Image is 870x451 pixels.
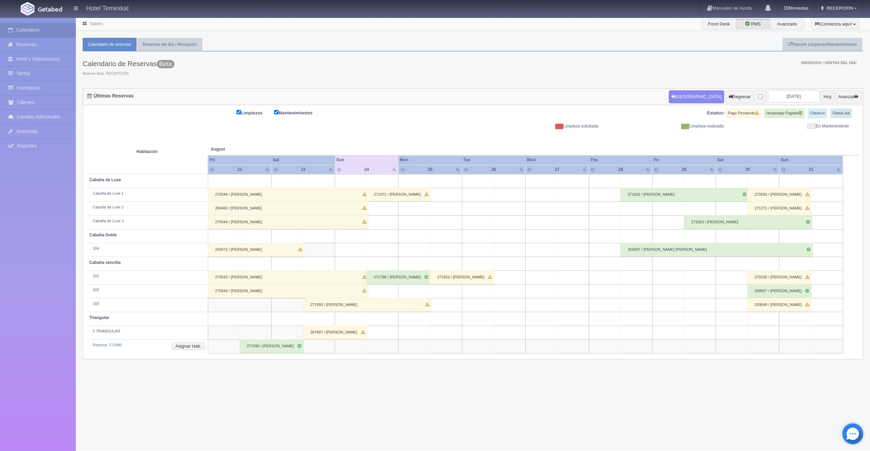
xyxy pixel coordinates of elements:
[736,19,770,29] label: PMS
[274,109,323,116] label: Mantenimientos
[208,188,368,202] div: 270544 / [PERSON_NAME]
[669,90,724,103] button: [GEOGRAPHIC_DATA]
[747,270,811,284] div: 270165 / [PERSON_NAME]
[157,60,174,68] span: Beta
[89,191,205,196] div: Cabaña de Luxe 1
[801,61,857,65] span: Ingresos / Ventas del día
[303,298,431,312] div: 271950 / [PERSON_NAME]
[398,155,462,165] th: Mon
[293,167,313,173] div: 23
[89,233,117,237] b: Cabaña Doble
[208,155,271,165] th: Fri
[208,202,368,215] div: 266460 / [PERSON_NAME]
[589,155,652,165] th: Thu
[830,109,852,118] label: Check-out
[208,243,304,257] div: 269472 / [PERSON_NAME]
[547,167,567,173] div: 27
[366,270,431,284] div: 271788 / [PERSON_NAME]
[808,109,827,118] label: Check-in
[303,326,367,339] div: 267697 / [PERSON_NAME]
[652,155,716,165] th: Fri
[208,215,368,229] div: 270544 / [PERSON_NAME]
[726,90,753,103] button: Regresar
[89,315,109,320] b: Triangular
[620,243,813,257] div: 269007 / [PERSON_NAME] [PERSON_NAME]
[89,205,205,210] div: Cabaña de Luxe 2
[747,284,811,298] div: 268507 / [PERSON_NAME]
[764,109,805,118] label: Hospedaje Pagado
[604,123,729,129] div: Limpieza realizada
[172,342,205,350] button: Asignar Hab.
[610,167,630,173] div: 28
[208,284,368,298] div: 270543 / [PERSON_NAME]
[86,3,129,12] h4: Hotel Temexkal
[811,19,859,29] button: ¡Comienza aquí!
[747,202,811,215] div: 271271 / [PERSON_NAME]
[335,155,398,165] th: Sun
[782,38,862,51] a: Reporte Limpiezas/Mantenimientos
[729,123,854,129] div: En Mantenimiento
[211,146,332,152] span: August
[83,38,136,51] a: Calendario de reservas
[801,167,821,173] div: 31
[478,123,604,129] div: Limpieza solicitada
[89,177,121,182] b: Cabaña de Luxe
[274,110,279,114] input: Mantenimientos
[136,149,158,154] strong: Habitación
[87,93,134,99] h4: Últimas Reservas
[272,155,335,165] th: Sat
[89,329,205,334] div: 5 TRIANGULAR
[89,274,205,279] div: 101
[484,167,504,173] div: 26
[620,188,749,202] div: 271626 / [PERSON_NAME]
[726,109,761,118] label: Pago Pendiente
[747,188,811,202] div: 270093 / [PERSON_NAME]
[430,270,494,284] div: 271952 / [PERSON_NAME]
[89,287,205,293] div: 102
[716,155,779,165] th: Sat
[770,19,805,29] label: Avanzado
[420,167,440,173] div: 25
[684,215,812,229] div: 271663 / [PERSON_NAME]
[137,38,202,51] a: Reservas del día / Recepción
[366,188,431,202] div: 271972 / [PERSON_NAME]
[83,60,174,68] h3: Calendario de Reservas
[240,339,304,353] div: 271996 / [PERSON_NAME]
[230,167,250,173] div: 22
[784,6,808,11] b: Monedas
[674,167,694,173] div: 29
[738,167,758,173] div: 30
[89,246,205,252] div: 104
[89,21,103,26] a: Tablero
[462,155,525,165] th: Tue
[208,270,368,284] div: 270543 / [PERSON_NAME]
[747,298,811,312] div: 269049 / [PERSON_NAME]
[21,2,34,16] img: Getabed
[83,71,174,76] span: Buenos días, RECEPCION.
[93,343,122,347] a: Reserva: 271996
[89,218,205,224] div: Cabaña de Luxe 3
[779,155,843,165] th: Sun
[89,301,205,307] div: 103
[38,7,62,12] img: Getabed
[236,109,273,116] label: Limpiezas
[836,90,861,103] button: Avanzar
[89,260,121,265] b: Cabaña sencilla
[702,19,736,29] label: Front Desk
[707,110,725,116] label: Estatus:
[825,6,853,11] span: RECEPCION
[525,155,589,165] th: Wed
[821,90,834,103] button: Hoy
[357,167,377,173] div: 24
[236,110,241,114] input: Limpiezas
